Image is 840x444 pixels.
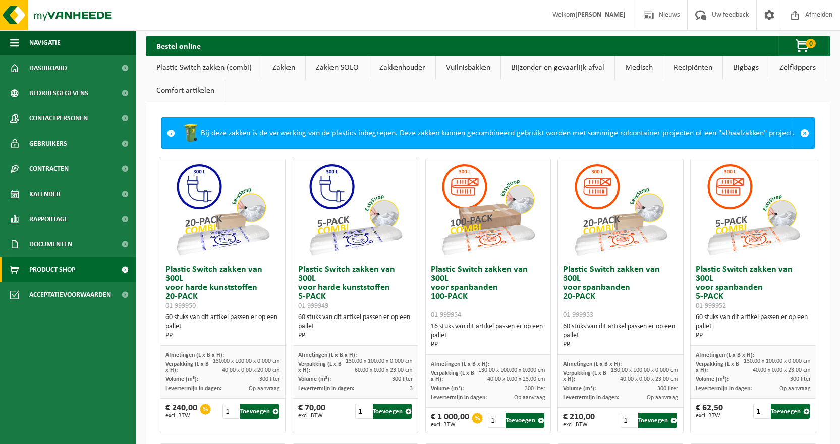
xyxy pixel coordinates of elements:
strong: [PERSON_NAME] [575,11,626,19]
span: Op aanvraag [779,386,811,392]
a: Zakkenhouder [369,56,435,79]
span: Navigatie [29,30,61,55]
span: 300 liter [657,386,678,392]
span: Levertermijn in dagen: [431,395,487,401]
span: Acceptatievoorwaarden [29,282,111,307]
div: PP [298,331,413,340]
span: 40.00 x 0.00 x 23.00 cm [620,376,678,383]
span: Verpakking (L x B x H): [298,361,342,373]
a: Comfort artikelen [146,79,225,102]
input: 1 [753,404,770,419]
a: Sluit melding [795,118,814,148]
span: excl. BTW [563,422,595,428]
input: 1 [355,404,372,419]
span: Bedrijfsgegevens [29,81,88,106]
div: 60 stuks van dit artikel passen er op een pallet [298,313,413,340]
span: Dashboard [29,55,67,81]
h2: Bestel online [146,36,211,55]
div: Bij deze zakken is de verwerking van de plastics inbegrepen. Deze zakken kunnen gecombineerd gebr... [180,118,795,148]
a: Medisch [615,56,663,79]
span: Documenten [29,232,72,257]
a: Plastic Switch zakken (combi) [146,56,262,79]
div: € 1 000,00 [431,413,469,428]
a: Bigbags [723,56,769,79]
span: 130.00 x 100.00 x 0.000 cm [213,358,280,364]
span: 40.00 x 0.00 x 23.00 cm [753,367,811,373]
div: 60 stuks van dit artikel passen er op een pallet [563,322,678,349]
h3: Plastic Switch zakken van 300L voor harde kunststoffen 20-PACK [165,265,281,310]
span: 01-999950 [165,302,196,310]
input: 1 [621,413,637,428]
h3: Plastic Switch zakken van 300L voor spanbanden 20-PACK [563,265,678,320]
div: 60 stuks van dit artikel passen er op een pallet [165,313,281,340]
span: 01-999954 [431,311,461,319]
div: € 62,50 [696,404,723,419]
span: Afmetingen (L x B x H): [563,361,622,367]
span: Verpakking (L x B x H): [696,361,739,373]
img: 01-999950 [172,159,273,260]
button: 0 [778,36,829,56]
span: Volume (m³): [165,376,198,383]
h3: Plastic Switch zakken van 300L voor harde kunststoffen 5-PACK [298,265,413,310]
span: 40.00 x 0.00 x 20.00 cm [222,367,280,373]
span: excl. BTW [298,413,325,419]
img: 01-999949 [305,159,406,260]
div: PP [431,340,546,349]
button: Toevoegen [506,413,544,428]
button: Toevoegen [240,404,279,419]
button: Toevoegen [638,413,677,428]
button: Toevoegen [373,404,412,419]
span: 60.00 x 0.00 x 23.00 cm [355,367,413,373]
span: excl. BTW [696,413,723,419]
span: 3 [410,386,413,392]
span: Afmetingen (L x B x H): [298,352,357,358]
span: Op aanvraag [249,386,280,392]
span: 0 [806,39,816,48]
span: 01-999953 [563,311,593,319]
span: Verpakking (L x B x H): [165,361,209,373]
img: 01-999953 [570,159,671,260]
span: 130.00 x 100.00 x 0.000 cm [744,358,811,364]
input: 1 [488,413,505,428]
a: Zakken SOLO [306,56,369,79]
span: Rapportage [29,207,68,232]
div: 16 stuks van dit artikel passen er op een pallet [431,322,546,349]
span: 300 liter [392,376,413,383]
span: Kalender [29,181,61,207]
span: Op aanvraag [647,395,678,401]
span: 300 liter [525,386,545,392]
span: Product Shop [29,257,75,282]
span: Afmetingen (L x B x H): [431,361,489,367]
span: Levertermijn in dagen: [563,395,619,401]
button: Toevoegen [771,404,810,419]
div: € 210,00 [563,413,595,428]
h3: Plastic Switch zakken van 300L voor spanbanden 5-PACK [696,265,811,310]
span: Volume (m³): [696,376,729,383]
img: 01-999952 [703,159,804,260]
div: € 70,00 [298,404,325,419]
span: 300 liter [259,376,280,383]
span: Gebruikers [29,131,67,156]
span: Contracten [29,156,69,181]
a: Zelfkippers [769,56,826,79]
div: PP [696,331,811,340]
span: Levertermijn in dagen: [696,386,752,392]
div: € 240,00 [165,404,197,419]
span: excl. BTW [431,422,469,428]
span: 40.00 x 0.00 x 23.00 cm [487,376,545,383]
span: Volume (m³): [431,386,464,392]
span: Levertermijn in dagen: [298,386,354,392]
a: Bijzonder en gevaarlijk afval [501,56,614,79]
span: 130.00 x 100.00 x 0.000 cm [478,367,545,373]
div: PP [563,340,678,349]
span: Afmetingen (L x B x H): [165,352,224,358]
span: Volume (m³): [298,376,331,383]
span: 01-999949 [298,302,328,310]
input: 1 [222,404,239,419]
span: 130.00 x 100.00 x 0.000 cm [346,358,413,364]
span: Verpakking (L x B x H): [431,370,474,383]
span: Levertermijn in dagen: [165,386,221,392]
span: excl. BTW [165,413,197,419]
a: Recipiënten [663,56,722,79]
span: Contactpersonen [29,106,88,131]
